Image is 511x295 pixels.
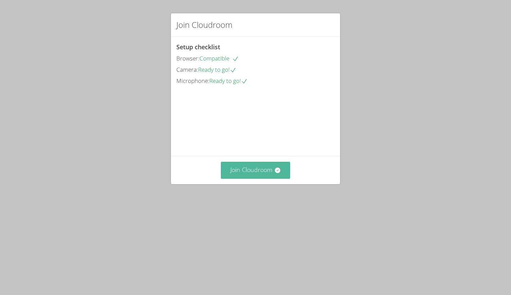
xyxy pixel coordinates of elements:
span: Camera: [176,66,198,73]
h2: Join Cloudroom [176,19,232,31]
button: Join Cloudroom [221,162,290,178]
span: Setup checklist [176,43,220,51]
span: Microphone: [176,77,209,85]
span: Browser: [176,54,199,62]
span: Ready to go! [209,77,248,85]
span: Ready to go! [198,66,236,73]
span: Compatible [199,54,239,62]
